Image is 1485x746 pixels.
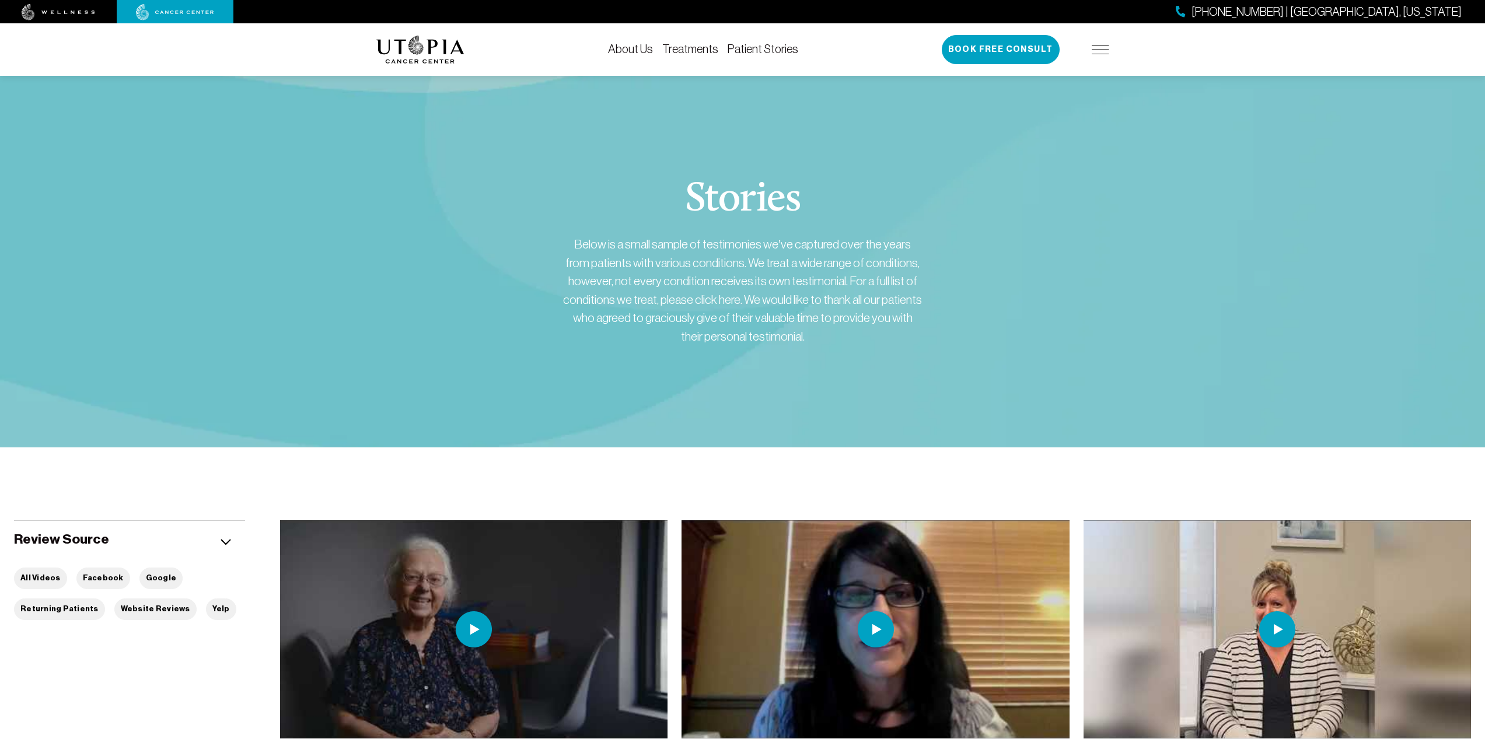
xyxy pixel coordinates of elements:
a: Treatments [662,43,718,55]
button: Google [139,568,183,589]
h5: Review Source [14,530,109,548]
button: Website Reviews [114,598,197,620]
a: Patient Stories [728,43,798,55]
a: [PHONE_NUMBER] | [GEOGRAPHIC_DATA], [US_STATE] [1176,3,1462,20]
button: All Videos [14,568,67,589]
img: cancer center [136,4,214,20]
img: play icon [1259,611,1295,647]
button: Book Free Consult [942,35,1060,64]
button: Returning Patients [14,598,105,620]
button: Yelp [206,598,236,620]
img: logo [376,36,464,64]
img: play icon [858,611,894,647]
img: play icon [456,611,492,647]
div: Below is a small sample of testimonies we’ve captured over the years from patients with various c... [562,235,924,345]
img: wellness [22,4,95,20]
button: Facebook [76,568,130,589]
a: About Us [608,43,653,55]
img: thumbnail [1084,520,1471,738]
img: icon [221,539,231,545]
span: [PHONE_NUMBER] | [GEOGRAPHIC_DATA], [US_STATE] [1192,3,1462,20]
img: thumbnail [280,520,668,738]
h1: Stories [685,179,801,221]
img: icon-hamburger [1092,45,1109,54]
img: thumbnail [682,520,1069,738]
